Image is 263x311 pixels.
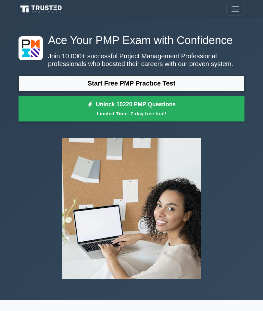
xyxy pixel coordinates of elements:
a: Unlock 10220 PMP QuestionsLimited Time: 7-day free trial! [19,96,244,122]
a: Start Free PMP Practice Test [19,75,244,91]
small: Limited Time: 7-day free trial! [27,110,236,117]
button: Toggle navigation [226,3,244,16]
h1: Ace Your PMP Exam with Confidence [19,34,244,47]
p: Join 10,000+ successful Project Management Professional professionals who boosted their careers w... [19,52,244,68]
